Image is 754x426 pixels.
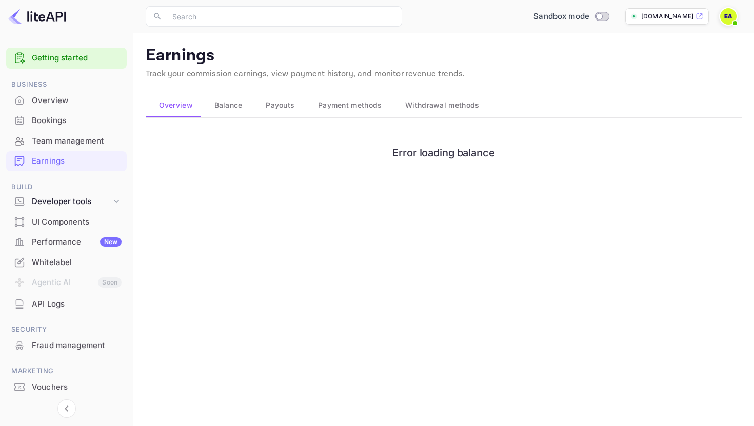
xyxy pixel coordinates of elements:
span: Withdrawal methods [405,99,479,111]
input: Search [166,6,402,27]
div: New [100,237,122,247]
div: Fraud management [6,336,127,356]
span: Payment methods [318,99,382,111]
div: Earnings [6,151,127,171]
p: [DOMAIN_NAME] [641,12,693,21]
div: Team management [6,131,127,151]
a: Bookings [6,111,127,130]
div: Overview [6,91,127,111]
img: LiteAPI logo [8,8,66,25]
div: Performance [32,236,122,248]
span: Business [6,79,127,90]
span: Overview [159,99,193,111]
a: API Logs [6,294,127,313]
div: UI Components [6,212,127,232]
a: UI Components [6,212,127,231]
div: Team management [32,135,122,147]
span: Balance [214,99,243,111]
span: Build [6,181,127,193]
div: UI Components [32,216,122,228]
button: Collapse navigation [57,399,76,418]
p: Earnings [146,46,742,66]
div: Overview [32,95,122,107]
div: Bookings [6,111,127,131]
span: Payouts [266,99,294,111]
h6: Error loading balance [392,147,494,159]
div: Developer tools [6,193,127,211]
span: Marketing [6,366,127,377]
a: Fraud management [6,336,127,355]
div: Earnings [32,155,122,167]
div: Fraud management [32,340,122,352]
a: Earnings [6,151,127,170]
div: Developer tools [32,196,111,208]
span: Sandbox mode [533,11,589,23]
div: Switch to Production mode [529,11,613,23]
a: PerformanceNew [6,232,127,251]
a: Overview [6,91,127,110]
div: Getting started [6,48,127,69]
div: Whitelabel [32,257,122,269]
div: Vouchers [32,381,122,393]
img: EnGEZ AI [720,8,737,25]
a: Getting started [32,52,122,64]
a: Team management [6,131,127,150]
p: Track your commission earnings, view payment history, and monitor revenue trends. [146,68,742,80]
div: scrollable auto tabs example [146,93,742,117]
div: PerformanceNew [6,232,127,252]
div: Whitelabel [6,253,127,273]
span: Security [6,324,127,335]
a: Vouchers [6,377,127,396]
div: API Logs [6,294,127,314]
div: Bookings [32,115,122,127]
div: API Logs [32,298,122,310]
div: Vouchers [6,377,127,397]
a: Whitelabel [6,253,127,272]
